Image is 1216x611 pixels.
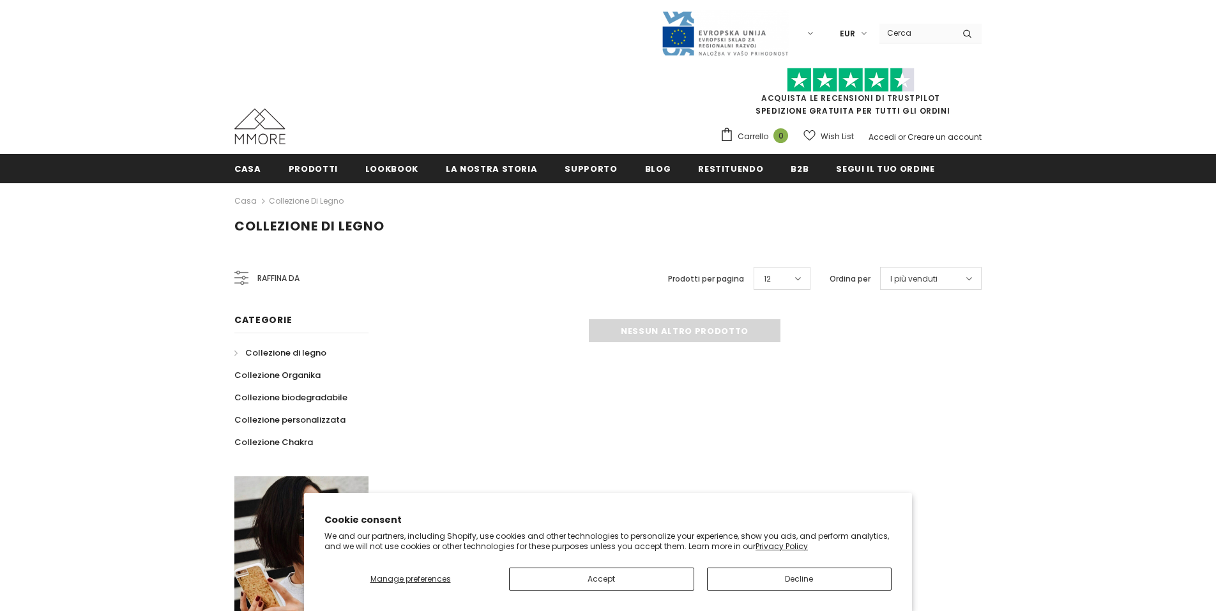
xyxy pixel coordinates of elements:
span: Blog [645,163,671,175]
span: Collezione Chakra [234,436,313,448]
span: EUR [840,27,855,40]
a: Restituendo [698,154,763,183]
a: Collezione Chakra [234,431,313,453]
span: Collezione Organika [234,369,321,381]
a: Collezione di legno [269,195,344,206]
a: Casa [234,193,257,209]
a: Javni Razpis [661,27,789,38]
span: 0 [773,128,788,143]
a: Collezione di legno [234,342,326,364]
span: supporto [565,163,617,175]
a: Carrello 0 [720,127,794,146]
a: Prodotti [289,154,338,183]
button: Decline [707,568,892,591]
a: La nostra storia [446,154,537,183]
span: or [898,132,906,142]
span: B2B [791,163,809,175]
input: Search Site [879,24,953,42]
img: Fidati di Pilot Stars [787,68,915,93]
span: Collezione di legno [245,347,326,359]
a: Segui il tuo ordine [836,154,934,183]
a: Privacy Policy [756,541,808,552]
a: Collezione personalizzata [234,409,346,431]
button: Accept [509,568,694,591]
a: Accedi [869,132,896,142]
label: Prodotti per pagina [668,273,744,285]
span: Casa [234,163,261,175]
a: Wish List [803,125,854,147]
p: We and our partners, including Shopify, use cookies and other technologies to personalize your ex... [324,531,892,551]
span: Carrello [738,130,768,143]
span: Lookbook [365,163,418,175]
span: Raffina da [257,271,300,285]
span: Manage preferences [370,573,451,584]
span: I più venduti [890,273,938,285]
a: Blog [645,154,671,183]
span: Restituendo [698,163,763,175]
img: Javni Razpis [661,10,789,57]
span: Wish List [821,130,854,143]
a: Acquista le recensioni di TrustPilot [761,93,940,103]
img: Casi MMORE [234,109,285,144]
span: Collezione biodegradabile [234,391,347,404]
span: Segui il tuo ordine [836,163,934,175]
span: Categorie [234,313,292,326]
span: Collezione di legno [234,217,384,235]
a: Casa [234,154,261,183]
a: Collezione Organika [234,364,321,386]
a: B2B [791,154,809,183]
label: Ordina per [830,273,870,285]
span: SPEDIZIONE GRATUITA PER TUTTI GLI ORDINI [720,73,982,116]
a: Collezione biodegradabile [234,386,347,409]
span: Prodotti [289,163,338,175]
span: La nostra storia [446,163,537,175]
a: Lookbook [365,154,418,183]
h2: Cookie consent [324,513,892,527]
button: Manage preferences [324,568,496,591]
a: supporto [565,154,617,183]
span: Collezione personalizzata [234,414,346,426]
span: 12 [764,273,771,285]
a: Creare un account [908,132,982,142]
